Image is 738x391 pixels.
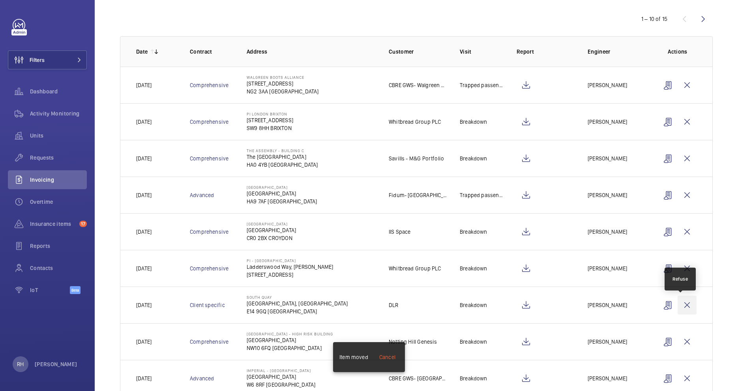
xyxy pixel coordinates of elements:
[247,373,315,381] p: [GEOGRAPHIC_DATA]
[190,155,229,162] a: Comprehensive
[247,336,333,344] p: [GEOGRAPHIC_DATA]
[190,265,229,272] a: Comprehensive
[588,228,627,236] p: [PERSON_NAME]
[389,155,444,162] p: Savills - M&G Portfolio
[8,50,87,69] button: Filters
[389,48,447,56] p: Customer
[190,229,229,235] a: Comprehensive
[247,226,296,234] p: [GEOGRAPHIC_DATA]
[30,110,87,117] span: Activity Monitoring
[588,48,646,56] p: Engineer
[30,176,87,184] span: Invoicing
[136,81,152,89] p: [DATE]
[247,258,333,263] p: PI - [GEOGRAPHIC_DATA]
[247,75,319,80] p: Walgreen Boots Alliance
[17,360,24,368] p: RH
[35,360,77,368] p: [PERSON_NAME]
[190,82,229,88] a: Comprehensive
[460,48,504,56] p: Visit
[247,234,296,242] p: CR0 2BX CROYDON
[389,118,441,126] p: Whitbread Group PLC
[371,348,403,367] button: Cancel
[190,48,234,56] p: Contract
[30,198,87,206] span: Overtime
[588,301,627,309] p: [PERSON_NAME]
[30,220,76,228] span: Insurance items
[247,190,317,197] p: [GEOGRAPHIC_DATA]
[136,264,152,272] p: [DATE]
[389,228,411,236] p: IIS Space
[460,155,487,162] p: Breakdown
[247,88,319,95] p: NG2 3AA [GEOGRAPHIC_DATA]
[190,192,214,198] a: Advanced
[247,344,333,352] p: NW10 6FQ [GEOGRAPHIC_DATA]
[460,228,487,236] p: Breakdown
[588,155,627,162] p: [PERSON_NAME]
[30,242,87,250] span: Reports
[136,374,152,382] p: [DATE]
[672,276,688,283] div: Refuse
[389,81,447,89] p: CBRE GWS- Walgreen Boots Alliance
[247,295,348,300] p: South Quay
[30,56,45,64] span: Filters
[379,353,395,361] div: Cancel
[588,191,627,199] p: [PERSON_NAME]
[136,48,148,56] p: Date
[389,191,447,199] p: Fidum- [GEOGRAPHIC_DATA]
[247,124,293,132] p: SW9 8HH BRIXTON
[588,118,627,126] p: [PERSON_NAME]
[247,263,333,271] p: Ladderswood Way, [PERSON_NAME]
[136,118,152,126] p: [DATE]
[136,228,152,236] p: [DATE]
[30,132,87,140] span: Units
[460,301,487,309] p: Breakdown
[247,153,318,161] p: The [GEOGRAPHIC_DATA]
[30,286,70,294] span: IoT
[247,368,315,373] p: Imperial - [GEOGRAPHIC_DATA]
[247,197,317,205] p: HA9 7AF [GEOGRAPHIC_DATA]
[460,374,487,382] p: Breakdown
[588,81,627,89] p: [PERSON_NAME]
[247,331,333,336] p: [GEOGRAPHIC_DATA] - High Risk Building
[247,300,348,307] p: [GEOGRAPHIC_DATA], [GEOGRAPHIC_DATA]
[136,191,152,199] p: [DATE]
[247,222,296,226] p: [GEOGRAPHIC_DATA]
[641,15,667,23] div: 1 – 10 of 15
[247,161,318,169] p: HA0 4YB [GEOGRAPHIC_DATA]
[247,48,376,56] p: Address
[247,148,318,153] p: The Assembly - Building C
[247,381,315,389] p: W6 8RF [GEOGRAPHIC_DATA]
[190,339,229,345] a: Comprehensive
[339,353,368,361] div: Item moved
[136,155,152,162] p: [DATE]
[136,301,152,309] p: [DATE]
[247,271,333,279] p: [STREET_ADDRESS]
[190,375,214,382] a: Advanced
[517,48,575,56] p: Report
[460,191,504,199] p: Trapped passenger
[30,264,87,272] span: Contacts
[460,264,487,272] p: Breakdown
[588,374,627,382] p: [PERSON_NAME]
[460,338,487,346] p: Breakdown
[247,116,293,124] p: [STREET_ADDRESS]
[389,301,399,309] p: DLR
[247,185,317,190] p: [GEOGRAPHIC_DATA]
[247,307,348,315] p: E14 9GQ [GEOGRAPHIC_DATA]
[659,48,697,56] p: Actions
[460,81,504,89] p: Trapped passenger
[136,338,152,346] p: [DATE]
[190,119,229,125] a: Comprehensive
[460,118,487,126] p: Breakdown
[247,112,293,116] p: PI London Brixton
[70,286,81,294] span: Beta
[389,264,441,272] p: Whitbread Group PLC
[190,302,225,308] a: Client specific
[247,80,319,88] p: [STREET_ADDRESS]
[79,221,87,227] span: 17
[30,154,87,162] span: Requests
[30,88,87,95] span: Dashboard
[588,338,627,346] p: [PERSON_NAME]
[588,264,627,272] p: [PERSON_NAME]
